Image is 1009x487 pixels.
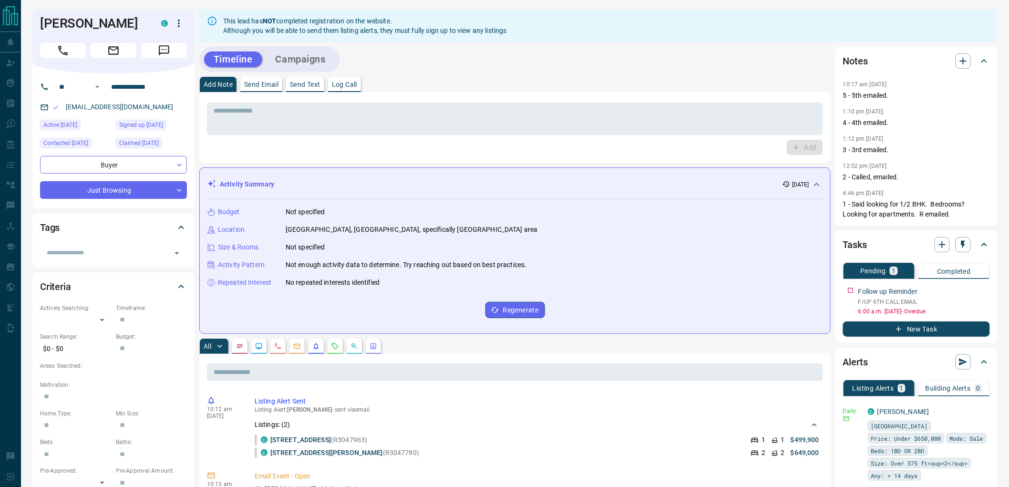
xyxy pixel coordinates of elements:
[293,342,301,350] svg: Emails
[270,435,367,445] p: (R3047963)
[207,406,240,413] p: 10:12 am
[40,341,111,357] p: $0 - $0
[871,421,928,431] span: [GEOGRAPHIC_DATA]
[781,448,785,458] p: 2
[116,304,187,312] p: Timeframe:
[937,268,971,275] p: Completed
[261,449,268,456] div: condos.ca
[218,242,259,252] p: Size & Rooms
[40,362,187,370] p: Areas Searched:
[207,413,240,419] p: [DATE]
[871,434,941,443] span: Price: Under $650,000
[843,351,990,373] div: Alerts
[762,448,766,458] p: 2
[236,342,244,350] svg: Notes
[40,181,187,199] div: Just Browsing
[791,435,819,445] p: $499,900
[40,275,187,298] div: Criteria
[40,332,111,341] p: Search Range:
[288,406,332,413] span: [PERSON_NAME]
[218,260,265,270] p: Activity Pattern
[116,409,187,418] p: Min Size:
[91,43,136,58] span: Email
[843,172,990,182] p: 2 - Called, emailed.
[43,138,88,148] span: Contacted [DATE]
[950,434,983,443] span: Mode: Sale
[204,52,262,67] button: Timeline
[843,415,850,422] svg: Email
[286,260,527,270] p: Not enough activity data to determine. Try reaching out based on best practices.
[286,207,325,217] p: Not specified
[843,407,862,415] p: Daily
[40,138,111,151] div: Thu Sep 11 2025
[843,118,990,128] p: 4 - 4th emailed.
[204,343,211,350] p: All
[871,458,968,468] span: Size: Over 575 ft<sup>2</sup>
[792,180,809,189] p: [DATE]
[781,435,785,445] p: 1
[40,16,147,31] h1: [PERSON_NAME]
[485,302,545,318] button: Regenerate
[350,342,358,350] svg: Opportunities
[52,104,59,111] svg: Email Valid
[286,225,538,235] p: [GEOGRAPHIC_DATA], [GEOGRAPHIC_DATA], specifically [GEOGRAPHIC_DATA] area
[843,81,887,88] p: 10:17 am [DATE]
[843,50,990,73] div: Notes
[286,278,380,288] p: No repeated interests identified
[843,91,990,101] p: 5 - 5th emailed.
[119,138,159,148] span: Claimed [DATE]
[877,408,929,415] a: [PERSON_NAME]
[290,81,320,88] p: Send Text
[312,342,320,350] svg: Listing Alerts
[270,436,331,444] a: [STREET_ADDRESS]
[255,471,819,481] p: Email Event - Open
[858,307,990,316] p: 6:00 a.m. [DATE] - Overdue
[43,120,77,130] span: Active [DATE]
[892,268,896,274] p: 1
[244,81,278,88] p: Send Email
[40,120,111,133] div: Sun Aug 24 2025
[255,396,819,406] p: Listing Alert Sent
[141,43,187,58] span: Message
[116,120,187,133] div: Sun Aug 24 2025
[843,321,990,337] button: New Task
[40,216,187,239] div: Tags
[791,448,819,458] p: $649,000
[270,449,383,456] a: [STREET_ADDRESS][PERSON_NAME]
[977,385,980,392] p: 0
[116,138,187,151] div: Sun Aug 24 2025
[900,385,904,392] p: 1
[255,416,819,434] div: Listings: (2)
[40,381,187,389] p: Motivation:
[207,176,823,193] div: Activity Summary[DATE]
[858,298,990,306] p: F/UP 6TH CALL EMAIL
[868,408,875,415] div: condos.ca
[858,287,917,297] p: Follow up Reminder
[270,448,419,458] p: (R3047780)
[261,436,268,443] div: condos.ca
[843,108,884,115] p: 1:10 pm [DATE]
[332,81,357,88] p: Log Call
[255,342,263,350] svg: Lead Browsing Activity
[331,342,339,350] svg: Requests
[116,332,187,341] p: Budget:
[286,242,325,252] p: Not specified
[274,342,282,350] svg: Calls
[218,207,240,217] p: Budget
[116,438,187,446] p: Baths:
[40,438,111,446] p: Beds:
[370,342,377,350] svg: Agent Actions
[170,247,184,260] button: Open
[40,409,111,418] p: Home Type:
[843,53,868,69] h2: Notes
[220,179,274,189] p: Activity Summary
[843,190,884,197] p: 4:46 pm [DATE]
[263,17,276,25] strong: NOT
[843,135,884,142] p: 1:12 pm [DATE]
[40,466,111,475] p: Pre-Approved:
[860,268,886,274] p: Pending
[40,220,60,235] h2: Tags
[255,406,819,413] p: Listing Alert : - sent via email
[871,446,925,456] span: Beds: 1BD OR 2BD
[40,156,187,174] div: Buyer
